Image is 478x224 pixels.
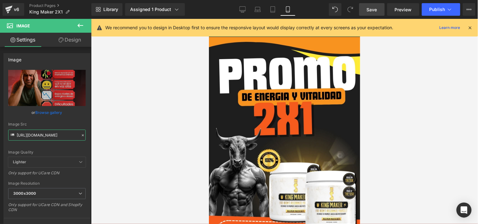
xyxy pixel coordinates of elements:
a: Laptop [250,3,265,16]
a: Mobile [280,3,296,16]
button: Redo [344,3,357,16]
a: v6 [3,3,24,16]
div: Image Resolution [8,181,86,186]
a: Tablet [265,3,280,16]
div: or [8,109,86,116]
a: Design [47,33,93,47]
a: Product Pages [29,3,91,8]
b: Lighter [13,160,26,164]
div: Only support for UCare CDN and Shopify CDN [8,202,86,216]
button: Publish [422,3,460,16]
input: Link [8,130,86,141]
button: More [463,3,475,16]
button: Undo [329,3,342,16]
div: Image Src [8,122,86,126]
div: v6 [13,5,20,14]
div: Image Quality [8,150,86,154]
span: King Maker 2X1 [29,9,63,14]
div: Open Intercom Messenger [457,203,472,218]
a: Learn more [437,24,463,31]
div: Only support for UCare CDN [8,171,86,180]
div: Assigned 1 Product [130,6,180,13]
a: Preview [387,3,419,16]
span: Library [103,7,118,12]
span: Publish [429,7,445,12]
b: 3000x3000 [13,191,36,196]
span: Preview [395,6,412,13]
a: Desktop [235,3,250,16]
a: Browse gallery [36,107,62,118]
a: New Library [91,3,123,16]
div: Image [8,53,21,62]
span: Image [16,23,30,28]
span: ¡ENVÍO GRATIS en todas las órdenes [PERSON_NAME]! 🚚 [15,4,157,14]
span: Save [367,6,377,13]
li: 1 of 1 [15,4,157,14]
p: We recommend you to design in Desktop first to ensure the responsive layout would display correct... [105,24,394,31]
